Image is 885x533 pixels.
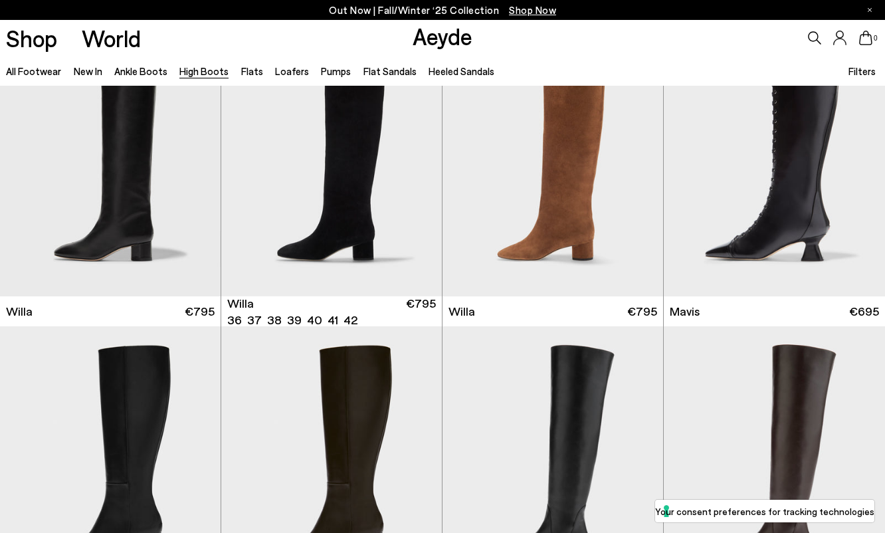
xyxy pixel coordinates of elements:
span: Filters [848,65,876,77]
img: Willa Suede Over-Knee Boots [221,19,442,297]
span: €795 [627,303,657,320]
span: Navigate to /collections/new-in [509,4,556,16]
span: Willa [227,295,254,312]
label: Your consent preferences for tracking technologies [655,504,874,518]
a: 0 [859,31,872,45]
a: World [82,27,141,50]
li: 38 [267,312,282,328]
a: Pumps [321,65,351,77]
span: Willa [6,303,33,320]
a: Ankle Boots [114,65,167,77]
a: Loafers [275,65,309,77]
span: 0 [872,35,879,42]
div: 1 / 6 [221,19,442,297]
a: Flats [241,65,263,77]
p: Out Now | Fall/Winter ‘25 Collection [329,2,556,19]
li: 42 [344,312,357,328]
a: All Footwear [6,65,61,77]
span: €695 [849,303,879,320]
a: Aeyde [413,22,472,50]
li: 36 [227,312,242,328]
button: Your consent preferences for tracking technologies [655,500,874,522]
a: New In [74,65,102,77]
a: Willa €795 [442,296,663,326]
a: Flat Sandals [363,65,417,77]
li: 40 [307,312,322,328]
img: Mavis Lace-Up High Boots [664,19,885,297]
img: Willa Suede Knee-High Boots [442,19,663,297]
a: Willa 36 37 38 39 40 41 42 €795 [221,296,442,326]
a: Heeled Sandals [429,65,494,77]
a: Shop [6,27,57,50]
li: 37 [247,312,262,328]
span: €795 [185,303,215,320]
ul: variant [227,312,353,328]
a: Mavis €695 [664,296,885,326]
span: Mavis [670,303,700,320]
li: 39 [287,312,302,328]
a: Next slide Previous slide [221,19,442,297]
span: Willa [448,303,475,320]
a: High Boots [179,65,229,77]
span: €795 [406,295,436,328]
li: 41 [328,312,338,328]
